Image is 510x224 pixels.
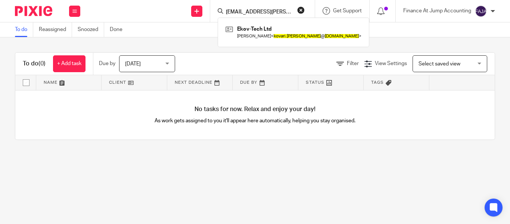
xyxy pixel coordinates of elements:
[475,5,487,17] img: svg%3E
[23,60,46,68] h1: To do
[110,22,128,37] a: Done
[347,61,359,66] span: Filter
[297,6,305,14] button: Clear
[38,61,46,67] span: (0)
[99,60,115,67] p: Due by
[15,22,33,37] a: To do
[375,61,407,66] span: View Settings
[78,22,104,37] a: Snoozed
[39,22,72,37] a: Reassigned
[403,7,471,15] p: Finance At Jump Accounting
[15,105,495,113] h4: No tasks for now. Relax and enjoy your day!
[135,117,375,125] p: As work gets assigned to you it'll appear here automatically, helping you stay organised.
[125,61,141,67] span: [DATE]
[419,61,460,67] span: Select saved view
[225,9,292,16] input: Search
[53,55,85,72] a: + Add task
[333,8,362,13] span: Get Support
[371,80,384,85] span: Tags
[15,6,52,16] img: Pixie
